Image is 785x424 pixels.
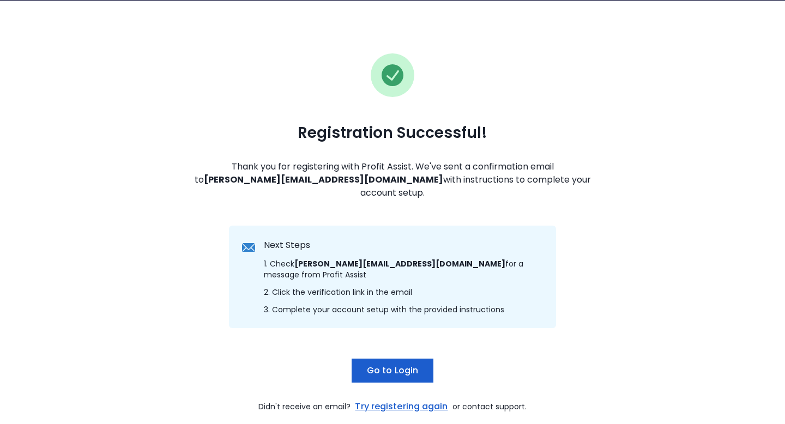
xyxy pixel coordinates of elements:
button: Go to Login [352,359,433,383]
span: 2. Click the verification link in the email [264,287,412,298]
span: Registration Successful! [298,123,487,143]
span: Next Steps [264,239,310,252]
span: 3. Complete your account setup with the provided instructions [264,304,504,315]
span: Didn't receive an email? or contact support. [258,400,526,413]
span: Go to Login [367,364,418,377]
strong: [PERSON_NAME][EMAIL_ADDRESS][DOMAIN_NAME] [294,258,505,269]
span: Thank you for registering with Profit Assist. We've sent a confirmation email to with instruction... [192,160,593,199]
a: Try registering again [353,400,450,413]
span: 1. Check for a message from Profit Assist [264,258,543,280]
strong: [PERSON_NAME][EMAIL_ADDRESS][DOMAIN_NAME] [204,173,443,186]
